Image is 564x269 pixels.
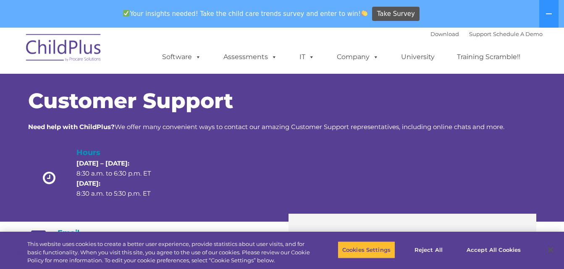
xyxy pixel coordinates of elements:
span: We offer many convenient ways to contact our amazing Customer Support representatives, including ... [28,123,504,131]
img: 👏 [361,10,367,16]
a: University [393,49,443,65]
strong: Need help with ChildPlus? [28,123,115,131]
h4: Hours [76,147,165,158]
strong: [DATE] – [DATE]: [76,159,129,167]
button: Reject All [402,241,455,259]
img: ✅ [123,10,129,16]
button: Close [541,241,560,259]
a: Training Scramble!! [449,49,529,65]
a: Company [328,49,387,65]
a: Support [469,31,491,37]
img: ChildPlus by Procare Solutions [22,28,106,70]
a: Software [154,49,210,65]
font: | [430,31,543,37]
h4: Email [28,228,276,238]
strong: [DATE]: [76,179,100,187]
a: IT [291,49,323,65]
a: Assessments [215,49,286,65]
p: 8:30 a.m. to 6:30 p.m. ET 8:30 a.m. to 5:30 p.m. ET [76,158,165,199]
span: Customer Support [28,88,233,114]
div: This website uses cookies to create a better user experience, provide statistics about user visit... [27,240,310,265]
a: Download [430,31,459,37]
span: Your insights needed! Take the child care trends survey and enter to win! [120,5,371,22]
a: Schedule A Demo [493,31,543,37]
a: Take Survey [372,7,420,21]
button: Cookies Settings [338,241,395,259]
button: Accept All Cookies [462,241,525,259]
span: Take Survey [377,7,415,21]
